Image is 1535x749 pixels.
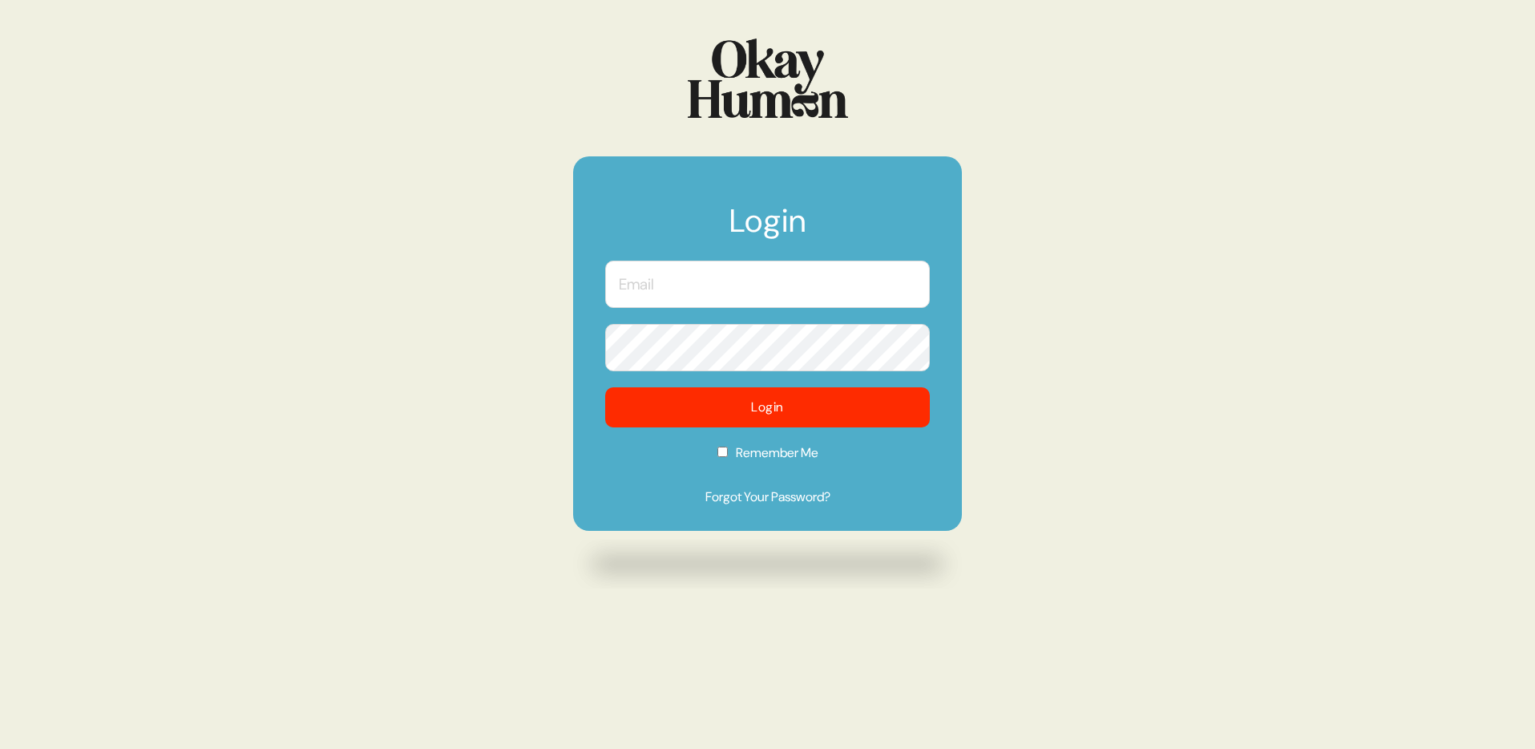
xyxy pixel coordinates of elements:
img: Logo [688,38,848,118]
label: Remember Me [605,443,930,473]
input: Email [605,261,930,308]
img: Drop shadow [573,539,962,589]
input: Remember Me [717,447,728,457]
button: Login [605,387,930,427]
a: Forgot Your Password? [605,488,930,507]
h1: Login [605,204,930,253]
